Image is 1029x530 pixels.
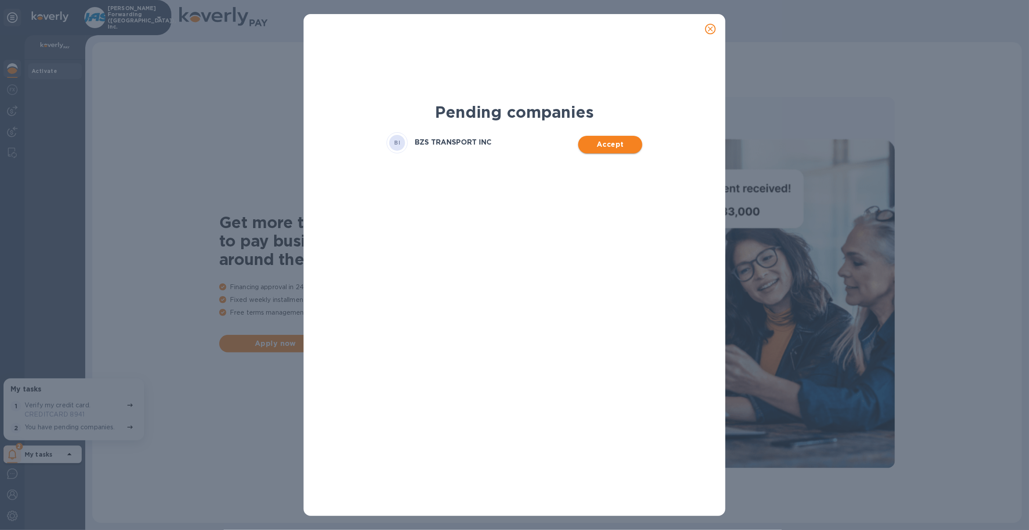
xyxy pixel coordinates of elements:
b: Pending companies [435,102,594,122]
h3: BZS TRANSPORT INC [415,138,492,147]
span: Accept [585,139,635,150]
button: Accept [578,136,642,153]
button: close [700,18,721,40]
b: BI [394,139,400,146]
